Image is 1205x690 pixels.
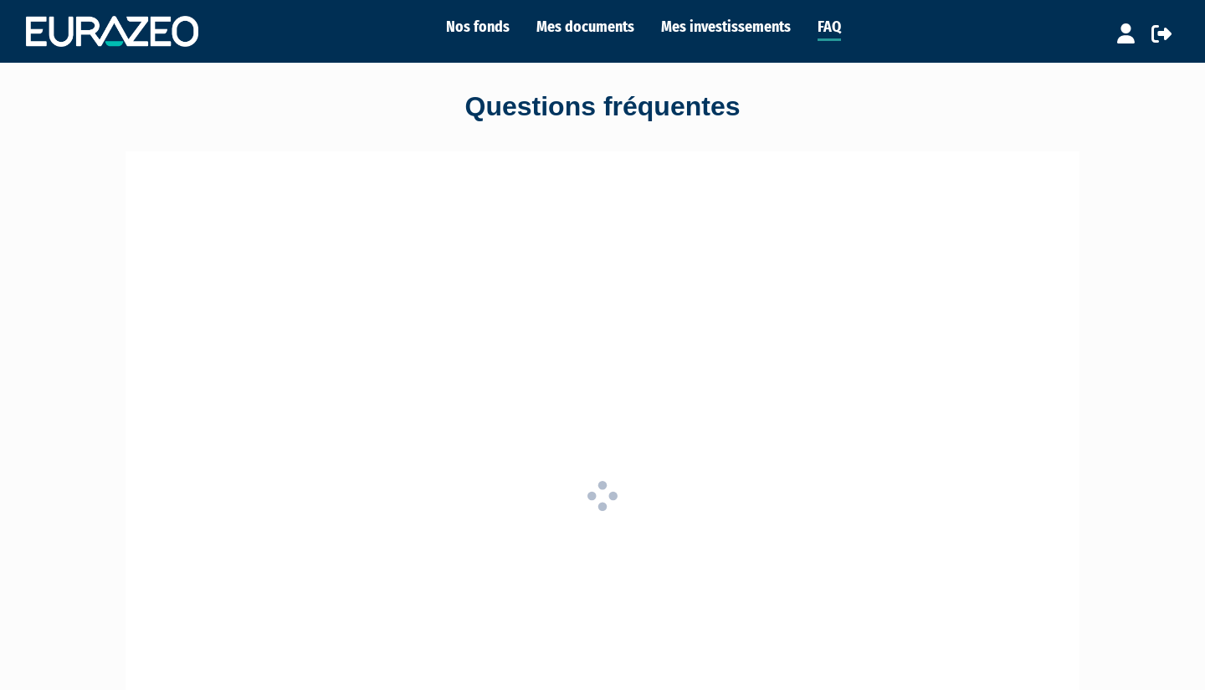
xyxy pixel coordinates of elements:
a: Nos fonds [446,15,510,38]
div: Questions fréquentes [126,88,1079,126]
a: Mes investissements [661,15,791,38]
img: 1732889491-logotype_eurazeo_blanc_rvb.png [26,16,198,46]
a: Mes documents [536,15,634,38]
a: FAQ [818,15,841,41]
